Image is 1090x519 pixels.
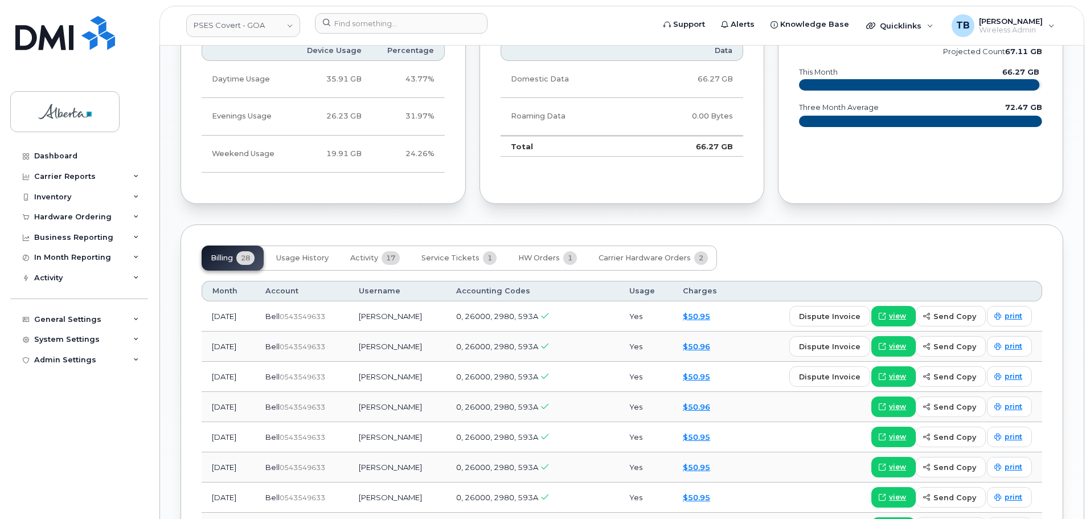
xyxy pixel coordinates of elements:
span: send copy [933,311,976,322]
span: Bell [265,402,280,411]
input: Find something... [315,13,487,34]
td: 26.23 GB [291,98,372,135]
button: send copy [916,487,986,508]
span: print [1005,341,1022,352]
th: Account [255,281,349,301]
a: view [871,336,916,357]
span: Bell [265,432,280,442]
td: [DATE] [202,452,255,483]
td: Daytime Usage [202,61,291,98]
th: Charges [673,281,736,301]
button: dispute invoice [789,366,870,387]
span: send copy [933,432,976,443]
button: send copy [916,397,986,417]
td: Yes [619,483,673,513]
button: send copy [916,457,986,477]
span: view [889,492,906,502]
a: PSES Covert - GOA [186,14,300,37]
th: Data [637,40,743,61]
td: Domestic Data [501,61,637,98]
span: 0543549633 [280,373,325,381]
span: send copy [933,371,976,382]
button: dispute invoice [789,306,870,326]
a: print [987,366,1032,387]
a: print [987,487,1032,508]
div: Quicklinks [858,14,941,37]
td: 35.91 GB [291,61,372,98]
td: [DATE] [202,422,255,452]
span: 0543549633 [280,312,325,321]
span: 0, 26000, 2980, 593A [456,432,538,442]
td: 66.27 GB [637,136,743,157]
span: Activity [350,254,378,263]
span: print [1005,402,1022,412]
span: 0, 26000, 2980, 593A [456,372,538,381]
span: print [1005,492,1022,502]
span: 0, 26000, 2980, 593A [456,463,538,472]
span: view [889,462,906,472]
tr: Friday from 6:00pm to Monday 8:00am [202,136,445,173]
span: send copy [933,462,976,473]
span: send copy [933,492,976,503]
td: [PERSON_NAME] [349,452,446,483]
span: Bell [265,372,280,381]
span: Bell [265,493,280,502]
th: Username [349,281,446,301]
span: dispute invoice [799,371,860,382]
text: this month [798,68,838,76]
td: 0.00 Bytes [637,98,743,135]
text: 66.27 GB [1003,68,1040,76]
td: 24.26% [372,136,445,173]
td: Weekend Usage [202,136,291,173]
td: [PERSON_NAME] [349,362,446,392]
a: print [987,397,1032,417]
span: 1 [563,251,577,265]
a: $50.95 [683,372,710,381]
span: print [1005,311,1022,321]
a: view [871,457,916,477]
span: Usage History [276,254,329,263]
td: [DATE] [202,332,255,362]
td: [PERSON_NAME] [349,332,446,362]
td: Roaming Data [501,98,637,135]
a: $50.95 [683,463,710,472]
tr: Weekdays from 6:00pm to 8:00am [202,98,445,135]
a: $50.96 [683,342,710,351]
span: [PERSON_NAME] [979,17,1043,26]
a: view [871,366,916,387]
span: 0543549633 [280,463,325,472]
td: 31.97% [372,98,445,135]
span: Alerts [731,19,755,30]
a: view [871,487,916,508]
text: projected count [943,47,1042,56]
td: [DATE] [202,362,255,392]
td: Yes [619,422,673,452]
th: Percentage [372,40,445,61]
td: [PERSON_NAME] [349,483,446,513]
button: send copy [916,427,986,447]
a: view [871,397,916,417]
span: send copy [933,341,976,352]
a: $50.95 [683,432,710,442]
span: view [889,402,906,412]
span: TB [956,19,970,32]
tspan: 67.11 GB [1005,47,1042,56]
span: 1 [483,251,497,265]
th: Accounting Codes [446,281,619,301]
a: Support [655,13,713,36]
button: dispute invoice [789,336,870,357]
td: Yes [619,301,673,332]
span: HW Orders [518,254,560,263]
span: dispute invoice [799,341,860,352]
span: 0543549633 [280,403,325,411]
text: three month average [798,103,879,112]
a: $50.95 [683,312,710,321]
span: Bell [265,312,280,321]
span: print [1005,462,1022,472]
a: view [871,306,916,326]
td: [DATE] [202,483,255,513]
td: 66.27 GB [637,61,743,98]
th: Month [202,281,255,301]
td: 19.91 GB [291,136,372,173]
td: [DATE] [202,392,255,422]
